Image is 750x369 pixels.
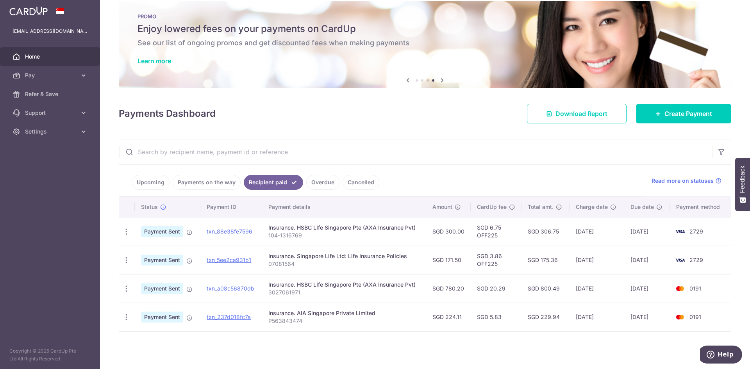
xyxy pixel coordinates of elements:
[137,13,712,20] p: PROMO
[735,158,750,211] button: Feedback - Show survey
[521,217,570,246] td: SGD 306.75
[670,197,731,217] th: Payment method
[268,281,420,289] div: Insurance. HSBC LIfe Singapore Pte (AXA Insurance Pvt)
[207,257,251,263] a: txn_5ee2ca931b1
[570,303,624,331] td: [DATE]
[570,217,624,246] td: [DATE]
[207,228,252,235] a: txn_88e38fe7596
[664,109,712,118] span: Create Payment
[570,274,624,303] td: [DATE]
[521,274,570,303] td: SGD 800.49
[689,257,703,263] span: 2729
[207,285,254,292] a: txn_a08c56870db
[343,175,379,190] a: Cancelled
[137,57,171,65] a: Learn more
[268,309,420,317] div: Insurance. AIA Singapore Private Limited
[12,27,87,35] p: [EMAIL_ADDRESS][DOMAIN_NAME]
[636,104,731,123] a: Create Payment
[132,175,170,190] a: Upcoming
[672,284,688,293] img: Bank Card
[137,38,712,48] h6: See our list of ongoing promos and get discounted fees when making payments
[268,260,420,268] p: 07081564
[672,312,688,322] img: Bank Card
[689,228,703,235] span: 2729
[630,203,654,211] span: Due date
[689,285,701,292] span: 0191
[141,203,158,211] span: Status
[471,217,521,246] td: SGD 6.75 OFF225
[521,303,570,331] td: SGD 229.94
[527,104,627,123] a: Download Report
[244,175,303,190] a: Recipient paid
[528,203,554,211] span: Total amt.
[25,53,77,61] span: Home
[624,217,670,246] td: [DATE]
[119,139,712,164] input: Search by recipient name, payment id or reference
[306,175,339,190] a: Overdue
[672,227,688,236] img: Bank Card
[119,1,731,88] img: Latest Promos banner
[624,303,670,331] td: [DATE]
[432,203,452,211] span: Amount
[25,109,77,117] span: Support
[141,312,183,323] span: Payment Sent
[262,197,426,217] th: Payment details
[268,224,420,232] div: Insurance. HSBC LIfe Singapore Pte (AXA Insurance Pvt)
[426,217,471,246] td: SGD 300.00
[652,177,714,185] span: Read more on statuses
[173,175,241,190] a: Payments on the way
[25,71,77,79] span: Pay
[624,246,670,274] td: [DATE]
[268,232,420,239] p: 104-1316769
[471,274,521,303] td: SGD 20.29
[268,289,420,296] p: 3027061971
[570,246,624,274] td: [DATE]
[9,6,48,16] img: CardUp
[119,107,216,121] h4: Payments Dashboard
[141,226,183,237] span: Payment Sent
[576,203,608,211] span: Charge date
[521,246,570,274] td: SGD 175.36
[689,314,701,320] span: 0191
[652,177,721,185] a: Read more on statuses
[471,246,521,274] td: SGD 3.86 OFF225
[25,90,77,98] span: Refer & Save
[426,274,471,303] td: SGD 780.20
[477,203,507,211] span: CardUp fee
[739,166,746,193] span: Feedback
[200,197,262,217] th: Payment ID
[426,303,471,331] td: SGD 224.11
[624,274,670,303] td: [DATE]
[672,255,688,265] img: Bank Card
[426,246,471,274] td: SGD 171.50
[268,317,420,325] p: P563843474
[471,303,521,331] td: SGD 5.83
[700,346,742,365] iframe: Opens a widget where you can find more information
[141,283,183,294] span: Payment Sent
[137,23,712,35] h5: Enjoy lowered fees on your payments on CardUp
[25,128,77,135] span: Settings
[555,109,607,118] span: Download Report
[141,255,183,266] span: Payment Sent
[268,252,420,260] div: Insurance. Singapore Life Ltd: Life Insurance Policies
[207,314,251,320] a: txn_237d018fc7a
